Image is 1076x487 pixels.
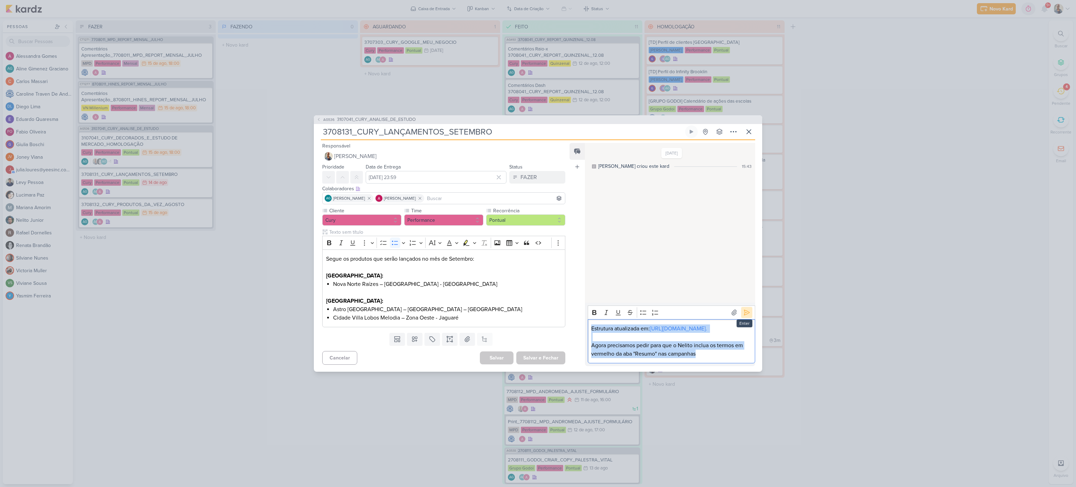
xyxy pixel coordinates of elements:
[742,163,752,170] div: 15:43
[322,351,357,365] button: Cancelar
[384,195,416,201] span: [PERSON_NAME]
[689,129,694,135] div: Ligar relógio
[509,171,565,184] button: FAZER
[650,325,707,332] a: [URL][DOMAIN_NAME].
[492,207,565,214] label: Recorrência
[366,164,401,170] label: Data de Entrega
[333,280,561,288] li: Nova Norte Raízes – [GEOGRAPHIC_DATA] - [GEOGRAPHIC_DATA]
[591,324,751,333] p: Estrutura atualizada em:
[426,194,564,203] input: Buscar
[326,255,561,272] p: Segue os produtos que serão lançados no mês de Setembro:
[322,164,344,170] label: Prioridade
[324,152,333,160] img: Iara Santos
[322,214,401,226] button: Cury
[328,228,565,236] input: Texto sem título
[486,214,565,226] button: Pontual
[411,207,483,214] label: Time
[598,163,669,170] div: [PERSON_NAME] criou este kard
[588,319,755,364] div: Editor editing area: main
[326,197,331,200] p: AG
[322,236,565,249] div: Editor toolbar
[404,214,483,226] button: Performance
[588,306,755,319] div: Editor toolbar
[737,320,752,327] div: Enter
[333,305,561,314] li: Astro [GEOGRAPHIC_DATA] – [GEOGRAPHIC_DATA] – [GEOGRAPHIC_DATA]
[322,249,565,328] div: Editor editing area: main
[326,272,383,279] strong: [GEOGRAPHIC_DATA]:
[366,171,506,184] input: Select a date
[337,116,416,123] span: 3107041_CURY_ANALISE_DE_ESTUDO
[520,173,537,181] div: FAZER
[322,185,565,192] div: Colaboradores
[591,341,751,358] p: Agora precisamos pedir para que o Nelito inclua os termos em vermelho da aba "Resumo" nas campanhas
[322,143,350,149] label: Responsável
[317,116,416,123] button: AG536 3107041_CURY_ANALISE_DE_ESTUDO
[334,152,377,160] span: [PERSON_NAME]
[329,207,401,214] label: Cliente
[325,195,332,202] div: Aline Gimenez Graciano
[321,125,684,138] input: Kard Sem Título
[333,195,365,201] span: [PERSON_NAME]
[322,117,336,122] span: AG536
[322,150,565,163] button: [PERSON_NAME]
[326,297,383,304] strong: [GEOGRAPHIC_DATA]:
[509,164,523,170] label: Status
[375,195,382,202] img: Alessandra Gomes
[333,314,561,322] li: Cidade Villa Lobos Melodia – Zona Oeste - Jaguaré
